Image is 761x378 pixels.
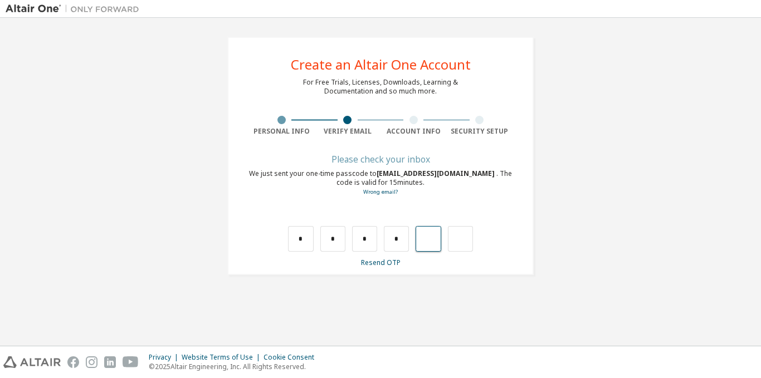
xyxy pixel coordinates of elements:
img: linkedin.svg [104,356,116,368]
img: youtube.svg [123,356,139,368]
div: Create an Altair One Account [291,58,471,71]
a: Go back to the registration form [363,188,398,195]
div: Website Terms of Use [182,353,264,362]
div: Please check your inbox [248,156,513,163]
a: Resend OTP [361,258,401,267]
img: Altair One [6,3,145,14]
div: Cookie Consent [264,353,321,362]
span: [EMAIL_ADDRESS][DOMAIN_NAME] [377,169,496,178]
div: Verify Email [315,127,381,136]
div: Security Setup [447,127,513,136]
div: Personal Info [248,127,315,136]
div: Account Info [380,127,447,136]
p: © 2025 Altair Engineering, Inc. All Rights Reserved. [149,362,321,371]
div: For Free Trials, Licenses, Downloads, Learning & Documentation and so much more. [303,78,458,96]
div: Privacy [149,353,182,362]
img: altair_logo.svg [3,356,61,368]
div: We just sent your one-time passcode to . The code is valid for 15 minutes. [248,169,513,197]
img: facebook.svg [67,356,79,368]
img: instagram.svg [86,356,97,368]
